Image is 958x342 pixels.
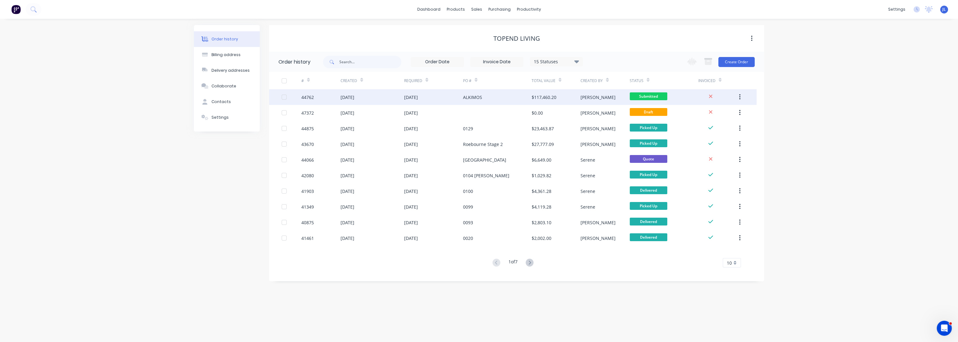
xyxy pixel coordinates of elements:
[404,72,463,89] div: Required
[630,124,667,132] span: Picked Up
[581,204,595,210] div: Serene
[463,141,503,148] div: Roebourne Stage 2
[581,188,595,194] div: Serene
[301,188,314,194] div: 41903
[485,5,514,14] div: purchasing
[341,78,357,84] div: Created
[211,83,236,89] div: Collaborate
[301,94,314,101] div: 44762
[404,94,418,101] div: [DATE]
[444,5,468,14] div: products
[301,172,314,179] div: 42080
[341,94,354,101] div: [DATE]
[404,141,418,148] div: [DATE]
[463,94,482,101] div: ALKIMOS
[301,72,341,89] div: #
[341,157,354,163] div: [DATE]
[341,188,354,194] div: [DATE]
[532,188,551,194] div: $4,361.28
[301,219,314,226] div: 40875
[942,7,946,12] span: JL
[194,31,260,47] button: Order history
[532,204,551,210] div: $4,119.28
[532,110,543,116] div: $0.00
[630,108,667,116] span: Draft
[194,47,260,63] button: Billing address
[463,204,473,210] div: 0099
[698,72,737,89] div: Invoiced
[581,125,616,132] div: [PERSON_NAME]
[211,52,241,58] div: Billing address
[530,58,583,65] div: 15 Statuses
[301,78,304,84] div: #
[471,57,523,67] input: Invoice Date
[630,202,667,210] span: Picked Up
[630,186,667,194] span: Delivered
[404,125,418,132] div: [DATE]
[404,204,418,210] div: [DATE]
[718,57,755,67] button: Create Order
[11,5,21,14] img: Factory
[341,141,354,148] div: [DATE]
[211,115,229,120] div: Settings
[630,78,643,84] div: Status
[301,157,314,163] div: 44066
[463,125,473,132] div: 0129
[581,94,616,101] div: [PERSON_NAME]
[532,141,554,148] div: $27,777.09
[581,141,616,148] div: [PERSON_NAME]
[341,235,354,241] div: [DATE]
[532,172,551,179] div: $1,029.82
[341,219,354,226] div: [DATE]
[937,321,952,336] iframe: Intercom live chat
[463,172,509,179] div: 0104 [PERSON_NAME]
[301,110,314,116] div: 47372
[532,235,551,241] div: $2,002.00
[468,5,485,14] div: sales
[341,172,354,179] div: [DATE]
[404,157,418,163] div: [DATE]
[341,110,354,116] div: [DATE]
[885,5,909,14] div: settings
[581,172,595,179] div: Serene
[532,157,551,163] div: $6,649.00
[194,94,260,110] button: Contacts
[341,204,354,210] div: [DATE]
[630,139,667,147] span: Picked Up
[301,141,314,148] div: 43670
[630,233,667,241] span: Delivered
[404,188,418,194] div: [DATE]
[581,157,595,163] div: Serene
[698,78,716,84] div: Invoiced
[581,219,616,226] div: [PERSON_NAME]
[211,68,250,73] div: Delivery addresses
[211,36,238,42] div: Order history
[194,110,260,125] button: Settings
[211,99,231,105] div: Contacts
[463,78,471,84] div: PO #
[411,57,464,67] input: Order Date
[532,78,555,84] div: Total Value
[532,94,556,101] div: $117,460.20
[339,56,401,68] input: Search...
[341,125,354,132] div: [DATE]
[630,72,698,89] div: Status
[630,171,667,179] span: Picked Up
[194,78,260,94] button: Collaborate
[404,172,418,179] div: [DATE]
[404,110,418,116] div: [DATE]
[514,5,544,14] div: productivity
[404,78,422,84] div: Required
[414,5,444,14] a: dashboard
[508,258,518,267] div: 1 of 7
[727,260,732,266] span: 10
[532,72,581,89] div: Total Value
[630,155,667,163] span: Quote
[630,92,667,100] span: Submitted
[463,157,506,163] div: [GEOGRAPHIC_DATA]
[493,35,540,42] div: Topend Living
[581,78,603,84] div: Created By
[463,235,473,241] div: 0020
[581,72,629,89] div: Created By
[301,204,314,210] div: 41349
